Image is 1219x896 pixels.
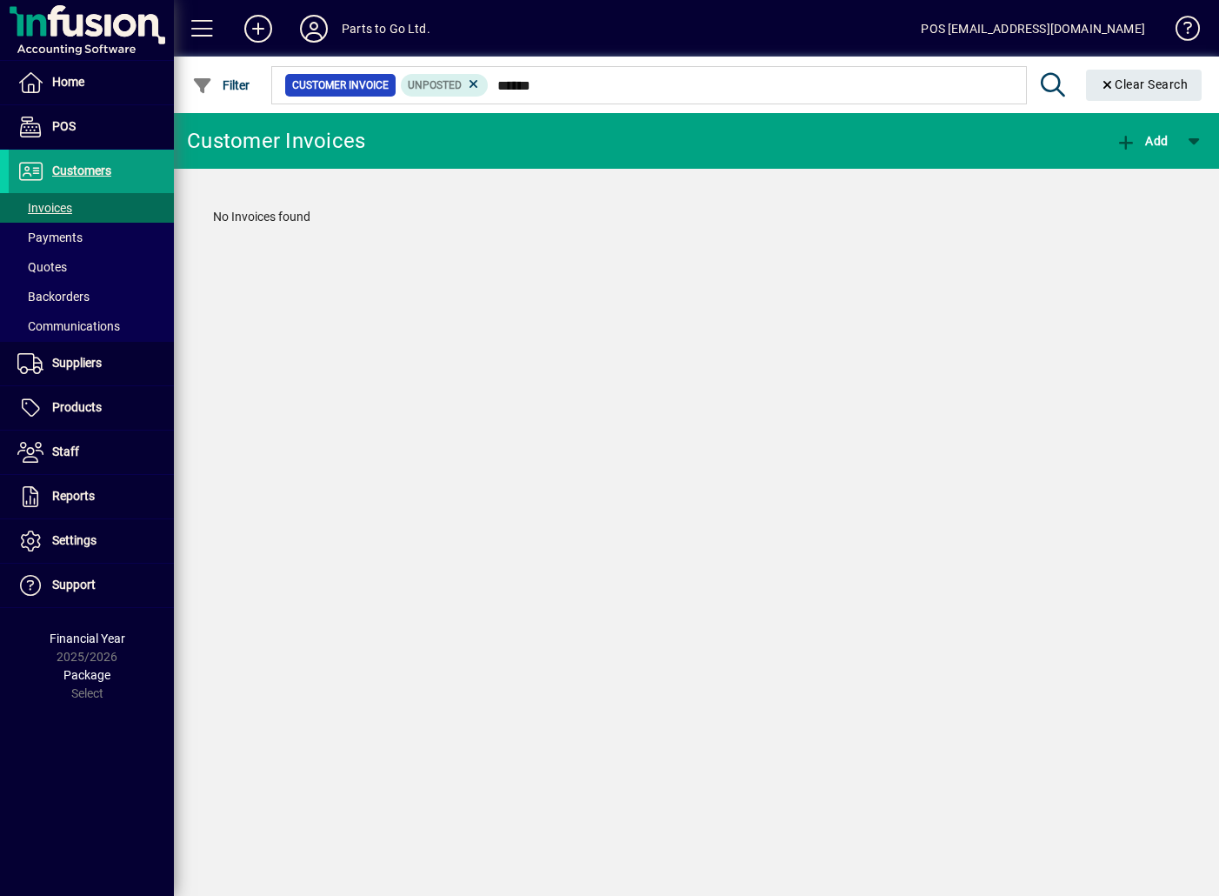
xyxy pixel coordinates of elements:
a: Home [9,61,174,104]
span: Filter [192,78,250,92]
span: Payments [17,231,83,244]
a: Quotes [9,252,174,282]
a: Staff [9,431,174,474]
div: POS [EMAIL_ADDRESS][DOMAIN_NAME] [921,15,1145,43]
button: Profile [286,13,342,44]
div: Parts to Go Ltd. [342,15,430,43]
a: Support [9,564,174,607]
span: Financial Year [50,632,125,645]
span: Products [52,400,102,414]
span: Staff [52,445,79,458]
span: POS [52,119,76,133]
a: Settings [9,519,174,563]
span: Home [52,75,84,89]
a: Backorders [9,282,174,311]
a: Suppliers [9,342,174,385]
a: POS [9,105,174,149]
button: Add [1111,125,1172,157]
span: Invoices [17,201,72,215]
div: No Invoices found [196,191,1197,244]
a: Products [9,386,174,430]
a: Knowledge Base [1162,3,1197,60]
button: Add [230,13,286,44]
mat-chip: Customer Invoice Status: Unposted [401,74,489,97]
a: Invoices [9,193,174,223]
span: Customer Invoice [292,77,389,94]
a: Reports [9,475,174,518]
span: Backorders [17,290,90,304]
span: Unposted [408,79,462,91]
span: Communications [17,319,120,333]
span: Customers [52,164,111,177]
span: Package [63,668,110,682]
span: Suppliers [52,356,102,370]
div: Customer Invoices [187,127,365,155]
span: Support [52,578,96,592]
span: Add [1116,134,1168,148]
span: Settings [52,533,97,547]
span: Clear Search [1100,77,1189,91]
span: Quotes [17,260,67,274]
a: Payments [9,223,174,252]
button: Filter [188,70,255,101]
span: Reports [52,489,95,503]
button: Clear [1086,70,1202,101]
a: Communications [9,311,174,341]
